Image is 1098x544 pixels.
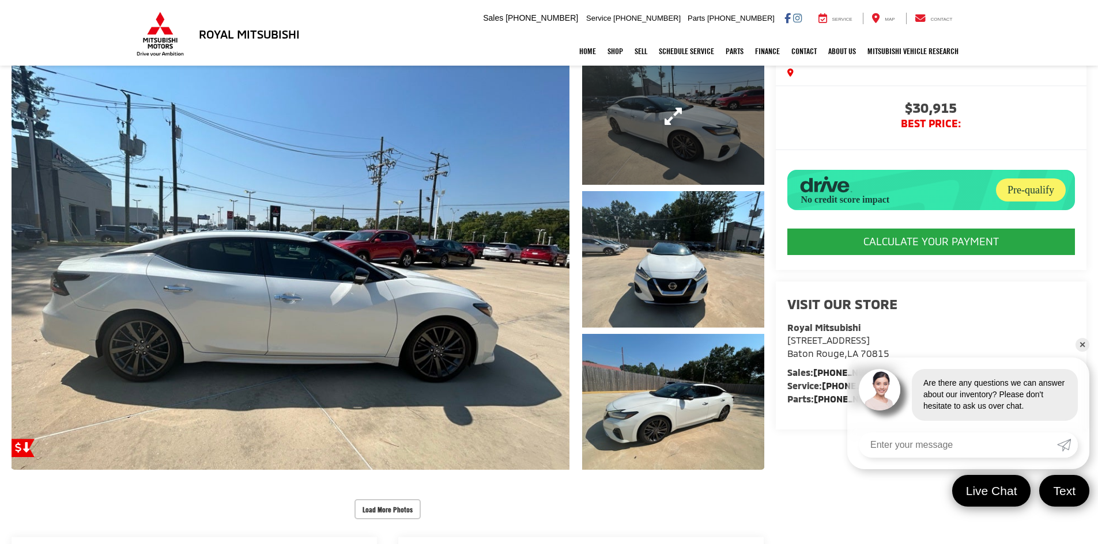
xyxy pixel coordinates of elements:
a: Home [573,37,602,66]
a: [STREET_ADDRESS] Baton Rouge,LA 70815 [787,334,889,359]
a: Live Chat [952,475,1031,507]
a: Instagram: Click to visit our Instagram page [793,13,802,22]
h3: Royal Mitsubishi [199,28,300,40]
a: Expand Photo 2 [582,191,764,328]
span: Parts [688,14,705,22]
span: Service [832,17,852,22]
a: Expand Photo 0 [12,48,569,470]
h2: Visit our Store [787,296,1075,311]
a: Expand Photo 3 [582,334,764,470]
div: Are there any questions we can answer about our inventory? Please don't hesitate to ask us over c... [912,369,1078,421]
span: [PHONE_NUMBER] [707,14,775,22]
a: [PHONE_NUMBER] [814,393,895,404]
img: Agent profile photo [859,369,900,410]
span: Baton Rouge [787,348,844,359]
a: Get Price Drop Alert [12,439,35,457]
span: Contact [930,17,952,22]
a: Facebook: Click to visit our Facebook page [784,13,791,22]
a: Shop [602,37,629,66]
img: Mitsubishi [134,12,186,56]
span: Sales [483,13,503,22]
a: Mitsubishi Vehicle Research [862,37,964,66]
a: Service [810,13,861,24]
span: Map [885,17,895,22]
a: Contact [786,37,822,66]
img: 2019 Nissan Maxima Platinum [6,46,575,472]
: CALCULATE YOUR PAYMENT [787,229,1075,255]
span: Live Chat [960,483,1023,499]
img: 2019 Nissan Maxima Platinum [580,189,765,329]
a: Text [1039,475,1089,507]
a: Schedule Service: Opens in a new tab [653,37,720,66]
a: Parts: Opens in a new tab [720,37,749,66]
a: Sell [629,37,653,66]
img: 2019 Nissan Maxima Platinum [580,332,765,471]
span: [PHONE_NUMBER] [505,13,578,22]
a: Submit [1057,432,1078,458]
strong: Sales: [787,367,895,378]
a: Expand Photo 1 [582,48,764,185]
a: About Us [822,37,862,66]
span: LA [847,348,858,359]
button: Load More Photos [354,499,421,519]
input: Enter your message [859,432,1057,458]
span: [PHONE_NUMBER] [613,14,681,22]
strong: Service: [787,380,903,391]
span: Service [586,14,611,22]
span: 70815 [861,348,889,359]
strong: Royal Mitsubishi [787,322,861,333]
span: Text [1047,483,1081,499]
a: Map [863,13,903,24]
span: $30,915 [787,101,1075,118]
span: , [787,348,889,359]
a: Finance [749,37,786,66]
strong: Parts: [787,393,895,404]
a: [PHONE_NUMBER] [813,367,895,378]
a: [PHONE_NUMBER] [822,380,903,391]
span: [STREET_ADDRESS] [787,334,870,345]
span: BEST PRICE: [787,118,1075,130]
a: Contact [906,13,961,24]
